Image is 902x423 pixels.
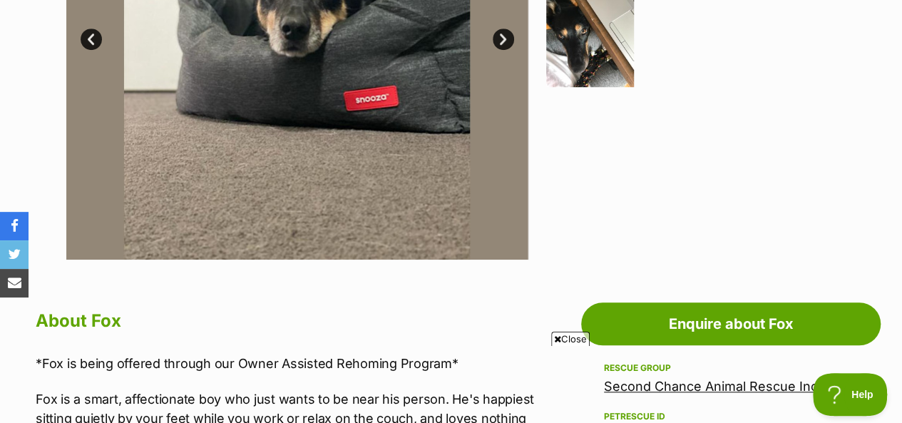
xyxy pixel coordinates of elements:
iframe: Help Scout Beacon - Open [813,373,888,416]
a: Enquire about Fox [581,302,881,345]
a: Next [493,29,514,50]
span: Close [551,332,590,346]
h2: About Fox [36,305,537,337]
a: Prev [81,29,102,50]
p: *Fox is being offered through our Owner Assisted Rehoming Program* [36,354,537,373]
iframe: Advertisement [106,352,797,416]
